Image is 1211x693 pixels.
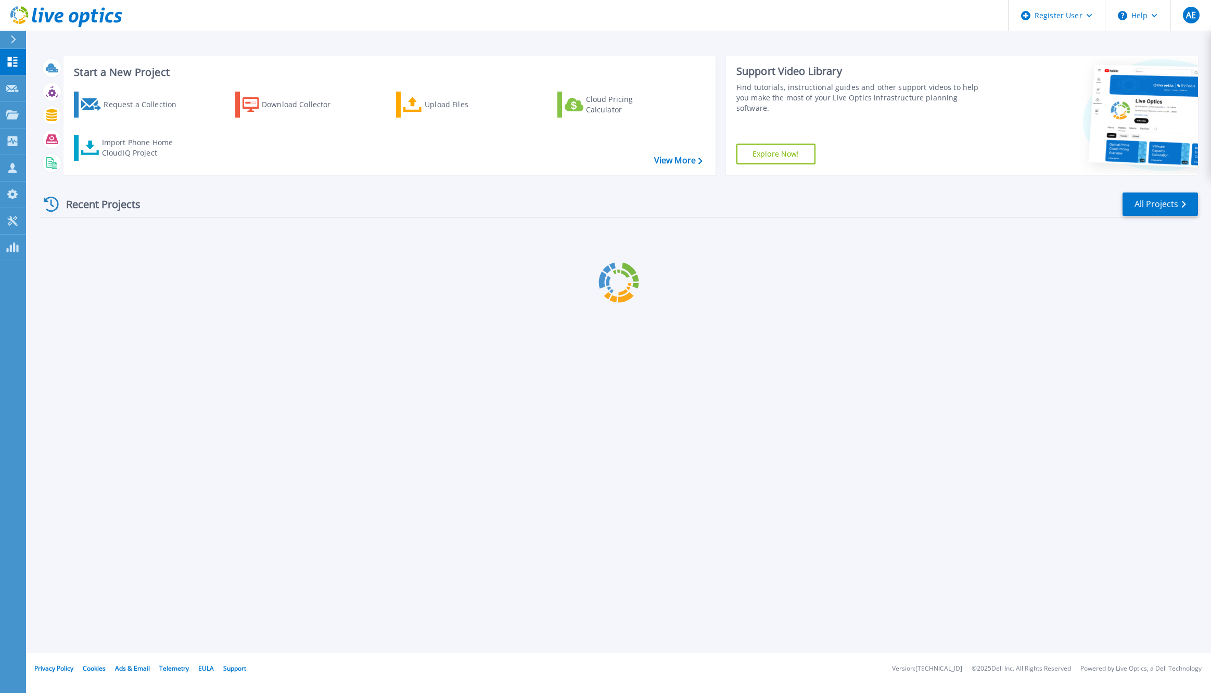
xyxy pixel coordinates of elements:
[74,67,702,78] h3: Start a New Project
[34,664,73,673] a: Privacy Policy
[1186,11,1196,19] span: AE
[104,94,187,115] div: Request a Collection
[972,665,1071,672] li: © 2025 Dell Inc. All Rights Reserved
[396,92,512,118] a: Upload Files
[159,664,189,673] a: Telemetry
[1123,192,1198,216] a: All Projects
[223,664,246,673] a: Support
[557,92,673,118] a: Cloud Pricing Calculator
[74,92,190,118] a: Request a Collection
[586,94,669,115] div: Cloud Pricing Calculator
[83,664,106,673] a: Cookies
[425,94,508,115] div: Upload Files
[102,137,183,158] div: Import Phone Home CloudIQ Project
[262,94,345,115] div: Download Collector
[736,144,815,164] a: Explore Now!
[40,191,155,217] div: Recent Projects
[736,65,979,78] div: Support Video Library
[198,664,214,673] a: EULA
[736,82,979,113] div: Find tutorials, instructional guides and other support videos to help you make the most of your L...
[1080,665,1202,672] li: Powered by Live Optics, a Dell Technology
[115,664,150,673] a: Ads & Email
[654,156,703,165] a: View More
[235,92,351,118] a: Download Collector
[892,665,962,672] li: Version: [TECHNICAL_ID]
